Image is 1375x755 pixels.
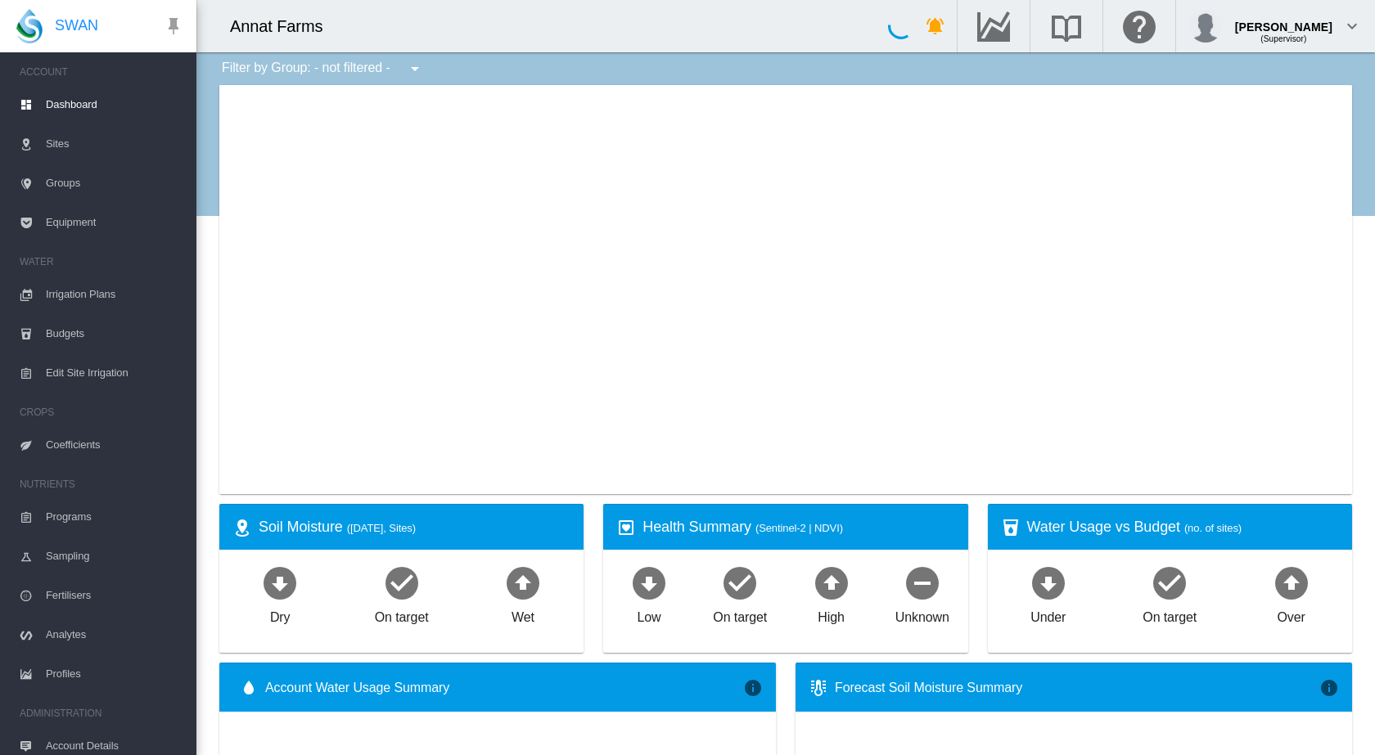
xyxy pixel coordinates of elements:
[1027,517,1339,537] div: Water Usage vs Budget
[1030,602,1066,627] div: Under
[382,563,422,602] md-icon: icon-checkbox-marked-circle
[743,678,763,698] md-icon: icon-information
[512,602,534,627] div: Wet
[818,602,845,627] div: High
[46,615,183,654] span: Analytes
[46,537,183,576] span: Sampling
[20,249,183,275] span: WATER
[347,522,416,534] span: ([DATE], Sites)
[616,518,636,537] md-icon: icon-heart-box-outline
[46,353,183,393] span: Edit Site Irrigation
[270,602,291,627] div: Dry
[1150,563,1189,602] md-icon: icon-checkbox-marked-circle
[55,16,98,36] span: SWAN
[20,59,183,85] span: ACCOUNT
[46,275,183,314] span: Irrigation Plans
[835,679,1319,697] div: Forecast Soil Moisture Summary
[46,124,183,164] span: Sites
[1120,16,1159,36] md-icon: Click here for help
[974,16,1013,36] md-icon: Go to the Data Hub
[46,314,183,353] span: Budgets
[809,678,828,698] md-icon: icon-thermometer-lines
[1319,678,1339,698] md-icon: icon-information
[1235,12,1332,29] div: [PERSON_NAME]
[20,399,183,425] span: CROPS
[20,471,183,497] span: NUTRIENTS
[232,518,252,537] md-icon: icon-map-marker-radius
[755,522,843,534] span: (Sentinel-2 | NDVI)
[46,203,183,242] span: Equipment
[239,678,259,698] md-icon: icon-water
[164,16,183,36] md-icon: icon-pin
[720,563,760,602] md-icon: icon-checkbox-marked-circle
[259,517,570,537] div: Soil Moisture
[812,563,851,602] md-icon: icon-arrow-up-bold-circle
[16,9,43,43] img: SWAN-Landscape-Logo-Colour-drop.png
[1260,34,1306,43] span: (Supervisor)
[405,59,425,79] md-icon: icon-menu-down
[1047,16,1086,36] md-icon: Search the knowledge base
[629,563,669,602] md-icon: icon-arrow-down-bold-circle
[1029,563,1068,602] md-icon: icon-arrow-down-bold-circle
[1277,602,1305,627] div: Over
[46,425,183,465] span: Coefficients
[637,602,660,627] div: Low
[926,16,945,36] md-icon: icon-bell-ring
[1184,522,1242,534] span: (no. of sites)
[46,654,183,694] span: Profiles
[1143,602,1197,627] div: On target
[210,52,436,85] div: Filter by Group: - not filtered -
[895,602,949,627] div: Unknown
[375,602,429,627] div: On target
[20,700,183,726] span: ADMINISTRATION
[46,497,183,537] span: Programs
[399,52,431,85] button: icon-menu-down
[46,576,183,615] span: Fertilisers
[265,679,743,697] span: Account Water Usage Summary
[1189,10,1222,43] img: profile.jpg
[903,563,942,602] md-icon: icon-minus-circle
[713,602,767,627] div: On target
[1342,16,1362,36] md-icon: icon-chevron-down
[503,563,543,602] md-icon: icon-arrow-up-bold-circle
[919,10,952,43] button: icon-bell-ring
[46,164,183,203] span: Groups
[46,85,183,124] span: Dashboard
[1272,563,1311,602] md-icon: icon-arrow-up-bold-circle
[642,517,954,537] div: Health Summary
[230,15,337,38] div: Annat Farms
[1001,518,1021,537] md-icon: icon-cup-water
[260,563,300,602] md-icon: icon-arrow-down-bold-circle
